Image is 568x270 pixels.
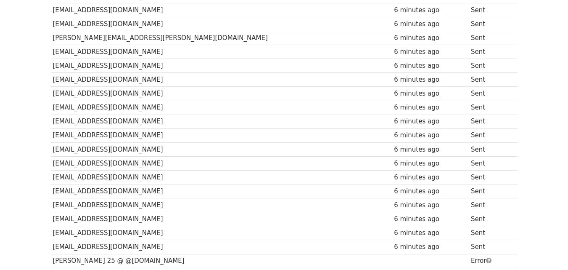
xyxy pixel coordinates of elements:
[51,115,392,128] td: [EMAIL_ADDRESS][DOMAIN_NAME]
[394,103,467,112] div: 6 minutes ago
[394,159,467,168] div: 6 minutes ago
[469,3,511,17] td: Sent
[394,117,467,126] div: 6 minutes ago
[469,45,511,59] td: Sent
[394,47,467,57] div: 6 minutes ago
[469,254,511,268] td: Error
[469,87,511,101] td: Sent
[469,226,511,240] td: Sent
[394,131,467,140] div: 6 minutes ago
[51,156,392,170] td: [EMAIL_ADDRESS][DOMAIN_NAME]
[394,33,467,43] div: 6 minutes ago
[394,19,467,29] div: 6 minutes ago
[51,3,392,17] td: [EMAIL_ADDRESS][DOMAIN_NAME]
[394,61,467,71] div: 6 minutes ago
[51,254,392,268] td: [PERSON_NAME] 25 @ @[DOMAIN_NAME]
[51,31,392,45] td: [PERSON_NAME][EMAIL_ADDRESS][PERSON_NAME][DOMAIN_NAME]
[394,173,467,182] div: 6 minutes ago
[469,212,511,226] td: Sent
[394,187,467,196] div: 6 minutes ago
[51,128,392,142] td: [EMAIL_ADDRESS][DOMAIN_NAME]
[469,240,511,254] td: Sent
[51,226,392,240] td: [EMAIL_ADDRESS][DOMAIN_NAME]
[51,184,392,198] td: [EMAIL_ADDRESS][DOMAIN_NAME]
[51,240,392,254] td: [EMAIL_ADDRESS][DOMAIN_NAME]
[526,230,568,270] iframe: Chat Widget
[394,214,467,224] div: 6 minutes ago
[469,170,511,184] td: Sent
[394,75,467,85] div: 6 minutes ago
[469,101,511,115] td: Sent
[51,45,392,59] td: [EMAIL_ADDRESS][DOMAIN_NAME]
[469,115,511,128] td: Sent
[469,142,511,156] td: Sent
[51,198,392,212] td: [EMAIL_ADDRESS][DOMAIN_NAME]
[394,89,467,99] div: 6 minutes ago
[469,73,511,87] td: Sent
[469,184,511,198] td: Sent
[394,200,467,210] div: 6 minutes ago
[394,242,467,252] div: 6 minutes ago
[394,145,467,155] div: 6 minutes ago
[469,156,511,170] td: Sent
[51,17,392,31] td: [EMAIL_ADDRESS][DOMAIN_NAME]
[51,101,392,115] td: [EMAIL_ADDRESS][DOMAIN_NAME]
[469,198,511,212] td: Sent
[469,128,511,142] td: Sent
[51,142,392,156] td: [EMAIL_ADDRESS][DOMAIN_NAME]
[51,212,392,226] td: [EMAIL_ADDRESS][DOMAIN_NAME]
[469,17,511,31] td: Sent
[51,73,392,87] td: [EMAIL_ADDRESS][DOMAIN_NAME]
[469,31,511,45] td: Sent
[51,59,392,73] td: [EMAIL_ADDRESS][DOMAIN_NAME]
[394,228,467,238] div: 6 minutes ago
[394,5,467,15] div: 6 minutes ago
[51,170,392,184] td: [EMAIL_ADDRESS][DOMAIN_NAME]
[51,87,392,101] td: [EMAIL_ADDRESS][DOMAIN_NAME]
[469,59,511,73] td: Sent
